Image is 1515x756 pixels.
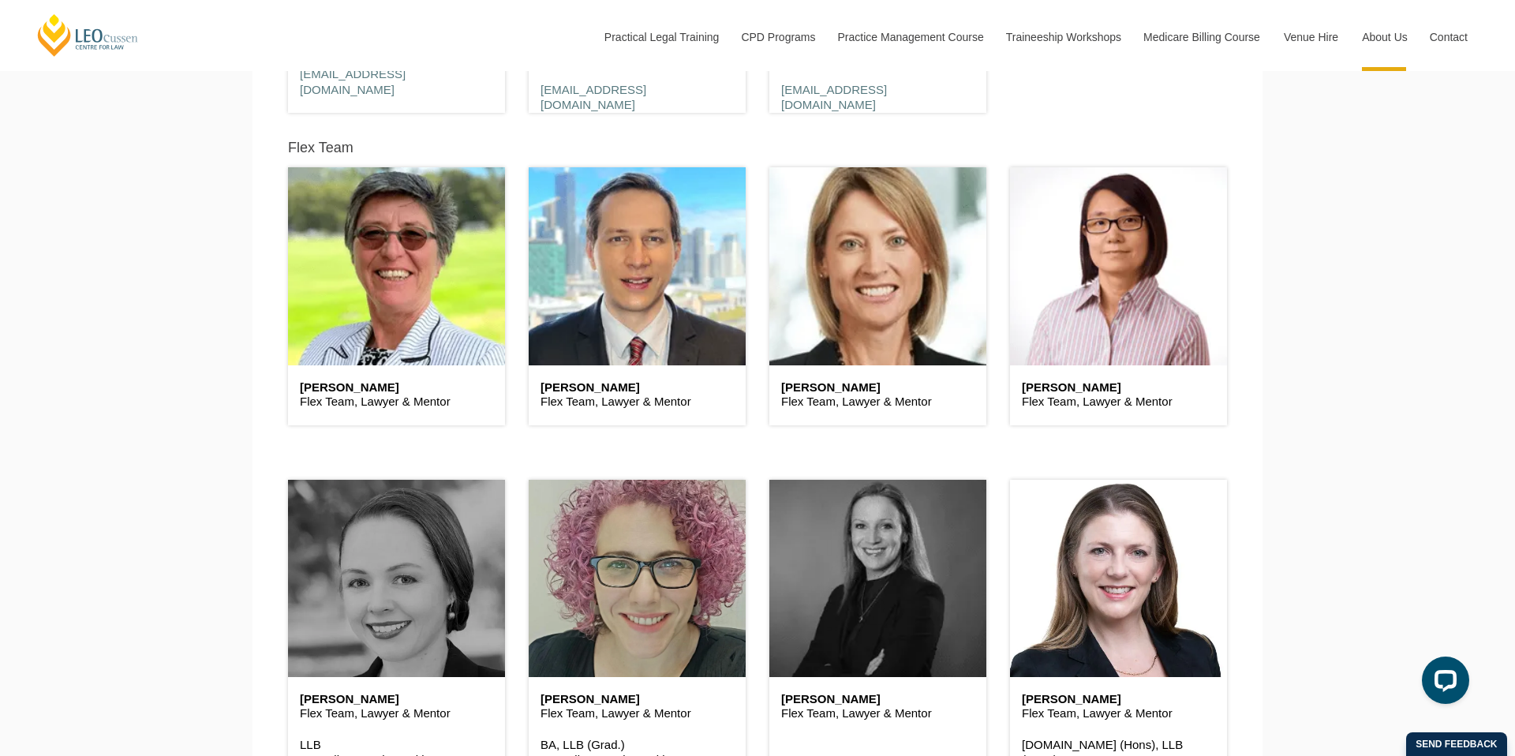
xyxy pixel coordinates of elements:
a: Medicare Billing Course [1132,3,1272,71]
p: Flex Team, Lawyer & Mentor [300,394,493,410]
h6: [PERSON_NAME] [300,381,493,395]
a: About Us [1350,3,1418,71]
a: CPD Programs [729,3,825,71]
a: [PERSON_NAME] Centre for Law [36,13,140,58]
h6: [PERSON_NAME] [1022,381,1215,395]
p: Flex Team, Lawyer & Mentor [781,394,974,410]
a: Traineeship Workshops [994,3,1132,71]
h6: [PERSON_NAME] [300,693,493,706]
a: [EMAIL_ADDRESS][DOMAIN_NAME] [541,83,646,112]
a: Practice Management Course [826,3,994,71]
p: Flex Team, Lawyer & Mentor [1022,394,1215,410]
a: [EMAIL_ADDRESS][DOMAIN_NAME] [300,67,406,96]
h6: [PERSON_NAME] [781,381,974,395]
a: Practical Legal Training [593,3,730,71]
h6: [PERSON_NAME] [541,693,734,706]
iframe: LiveChat chat widget [1409,650,1476,717]
a: [EMAIL_ADDRESS][DOMAIN_NAME] [781,83,887,112]
a: Venue Hire [1272,3,1350,71]
a: Contact [1418,3,1479,71]
h5: Flex Team [288,140,353,156]
p: Flex Team, Lawyer & Mentor [541,705,734,721]
p: Flex Team, Lawyer & Mentor [781,705,974,721]
p: Flex Team, Lawyer & Mentor [541,394,734,410]
p: Flex Team, Lawyer & Mentor [300,705,493,721]
h6: [PERSON_NAME] [781,693,974,706]
p: Flex Team, Lawyer & Mentor [1022,705,1215,721]
h6: [PERSON_NAME] [541,381,734,395]
h6: [PERSON_NAME] [1022,693,1215,706]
